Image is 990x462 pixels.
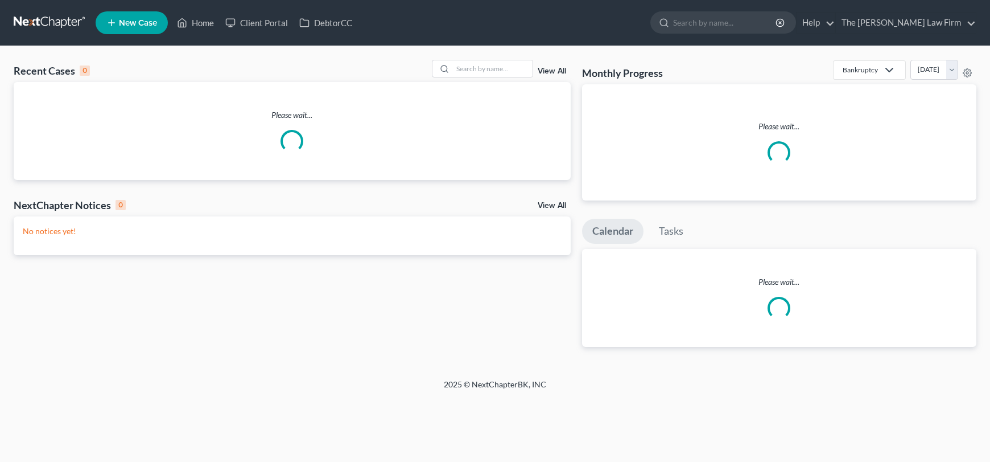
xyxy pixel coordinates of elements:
[582,219,643,244] a: Calendar
[582,66,663,80] h3: Monthly Progress
[80,66,90,76] div: 0
[582,276,976,288] p: Please wait...
[538,67,566,75] a: View All
[171,13,220,33] a: Home
[836,13,976,33] a: The [PERSON_NAME] Law Firm
[538,202,566,210] a: View All
[14,64,90,77] div: Recent Cases
[171,379,819,399] div: 2025 © NextChapterBK, INC
[797,13,835,33] a: Help
[119,19,157,27] span: New Case
[649,219,694,244] a: Tasks
[14,198,126,212] div: NextChapter Notices
[220,13,294,33] a: Client Portal
[115,200,126,210] div: 0
[843,65,878,75] div: Bankruptcy
[453,60,533,77] input: Search by name...
[14,109,571,121] p: Please wait...
[591,121,967,132] p: Please wait...
[673,12,777,33] input: Search by name...
[294,13,358,33] a: DebtorCC
[23,226,562,237] p: No notices yet!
